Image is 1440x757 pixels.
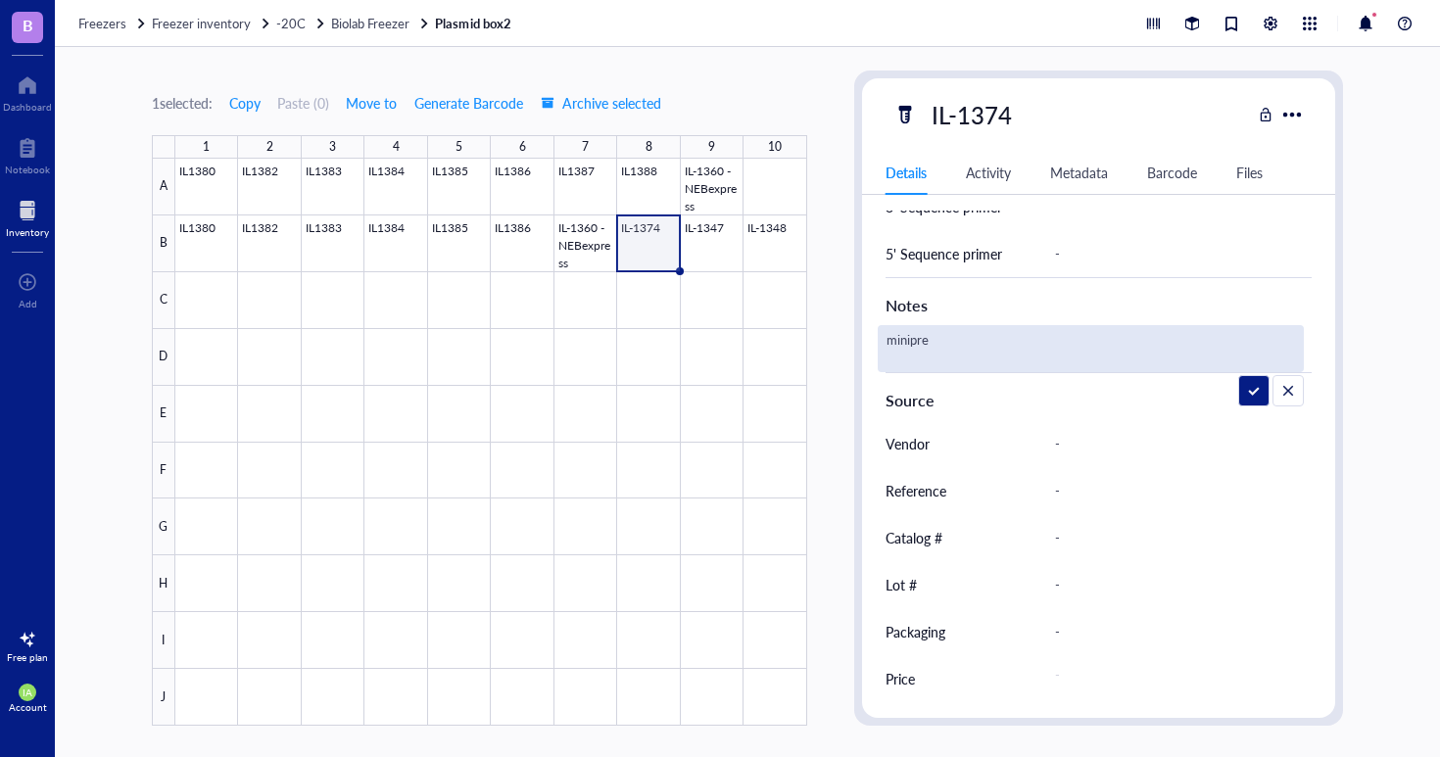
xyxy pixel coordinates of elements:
[414,95,523,111] span: Generate Barcode
[768,135,782,159] div: 10
[582,135,589,159] div: 7
[646,135,652,159] div: 8
[152,14,251,32] span: Freezer inventory
[7,651,48,663] div: Free plan
[276,14,306,32] span: -20C
[152,215,175,272] div: B
[540,87,662,118] button: Archive selected
[3,70,52,113] a: Dashboard
[5,164,50,175] div: Notebook
[152,386,175,443] div: E
[3,101,52,113] div: Dashboard
[152,555,175,612] div: H
[78,14,126,32] span: Freezers
[152,498,175,555] div: G
[435,15,514,32] a: Plasmid box2
[886,574,917,595] div: Lot #
[152,612,175,669] div: I
[329,135,336,159] div: 3
[923,94,1021,135] div: IL-1374
[413,87,524,118] button: Generate Barcode
[1046,517,1305,558] div: -
[228,87,262,118] button: Copy
[886,621,945,642] div: Packaging
[78,15,148,32] a: Freezers
[276,15,431,32] a: -20CBiolab Freezer
[886,668,915,689] div: Price
[152,329,175,386] div: D
[886,162,927,183] div: Details
[346,95,397,111] span: Move to
[541,95,661,111] span: Archive selected
[152,92,213,114] div: 1 selected:
[1046,564,1305,605] div: -
[1046,661,1297,696] div: -
[886,527,942,548] div: Catalog #
[886,389,1313,412] div: Source
[23,686,32,698] span: IA
[1046,233,1305,274] div: -
[1046,423,1305,464] div: -
[1147,162,1197,183] div: Barcode
[6,195,49,238] a: Inventory
[19,298,37,309] div: Add
[152,443,175,499] div: F
[229,95,261,111] span: Copy
[886,480,946,501] div: Reference
[708,135,715,159] div: 9
[5,132,50,175] a: Notebook
[1050,162,1108,183] div: Metadata
[886,433,930,454] div: Vendor
[886,243,1002,264] div: 5' Sequence primer
[1046,470,1305,511] div: -
[1046,611,1305,652] div: -
[203,135,210,159] div: 1
[879,327,1043,370] textarea: minipre
[886,294,1313,317] div: Notes
[456,135,462,159] div: 5
[519,135,526,159] div: 6
[345,87,398,118] button: Move to
[277,87,329,118] button: Paste (0)
[152,159,175,215] div: A
[152,669,175,726] div: J
[152,272,175,329] div: C
[9,701,47,713] div: Account
[966,162,1011,183] div: Activity
[152,15,272,32] a: Freezer inventory
[6,226,49,238] div: Inventory
[23,13,33,37] span: B
[393,135,400,159] div: 4
[1236,162,1263,183] div: Files
[331,14,409,32] span: Biolab Freezer
[266,135,273,159] div: 2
